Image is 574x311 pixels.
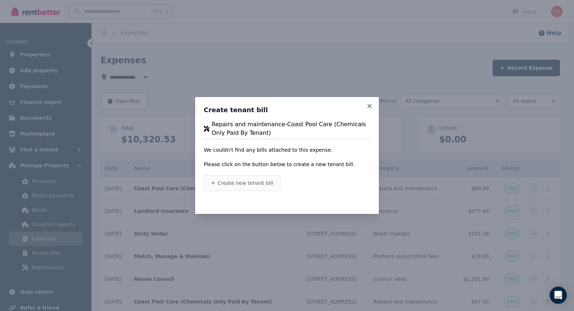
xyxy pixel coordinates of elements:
h3: Create tenant bill [204,106,370,114]
p: We couldn't find any bills attached to this expense. Please click on the button below to create a... [204,146,370,168]
button: Create new tenant bill [204,175,281,191]
div: Open Intercom Messenger [550,287,567,304]
span: Repairs and maintenance - Coast Pool Care (Chemicals Only Paid By Tenant) [212,120,370,137]
span: Create new tenant bill [217,179,273,187]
